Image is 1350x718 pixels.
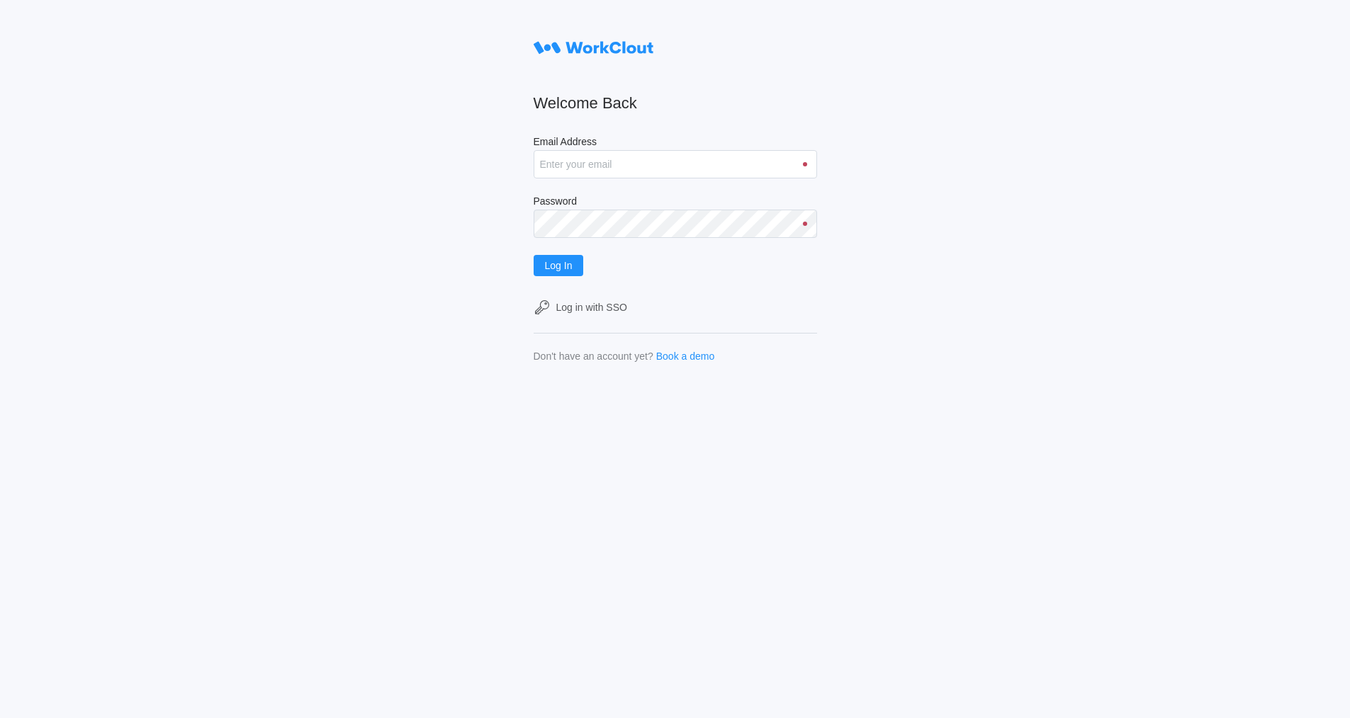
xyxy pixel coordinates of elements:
div: Don't have an account yet? [534,351,653,362]
span: Log In [545,261,573,270]
a: Book a demo [656,351,715,362]
label: Password [534,195,817,210]
div: Log in with SSO [556,302,627,313]
a: Log in with SSO [534,299,817,316]
label: Email Address [534,136,817,150]
button: Log In [534,255,584,276]
input: Enter your email [534,150,817,178]
h2: Welcome Back [534,93,817,113]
